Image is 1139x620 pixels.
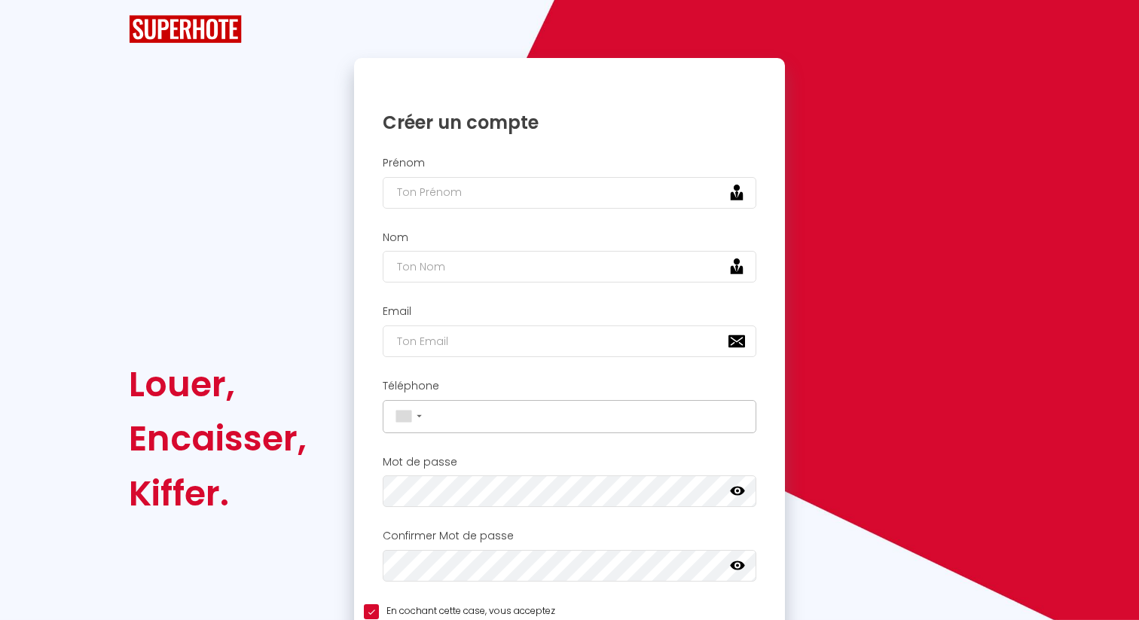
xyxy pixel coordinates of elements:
[383,305,756,318] h2: Email
[383,251,756,283] input: Ton Nom
[383,111,756,134] h1: Créer un compte
[129,466,307,521] div: Kiffer.
[383,456,756,469] h2: Mot de passe
[129,411,307,466] div: Encaisser,
[383,530,756,542] h2: Confirmer Mot de passe
[129,357,307,411] div: Louer,
[129,15,242,43] img: SuperHote logo
[383,177,756,209] input: Ton Prénom
[415,413,423,420] span: ▼
[383,157,756,170] h2: Prénom
[383,380,756,392] h2: Téléphone
[383,231,756,244] h2: Nom
[383,325,756,357] input: Ton Email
